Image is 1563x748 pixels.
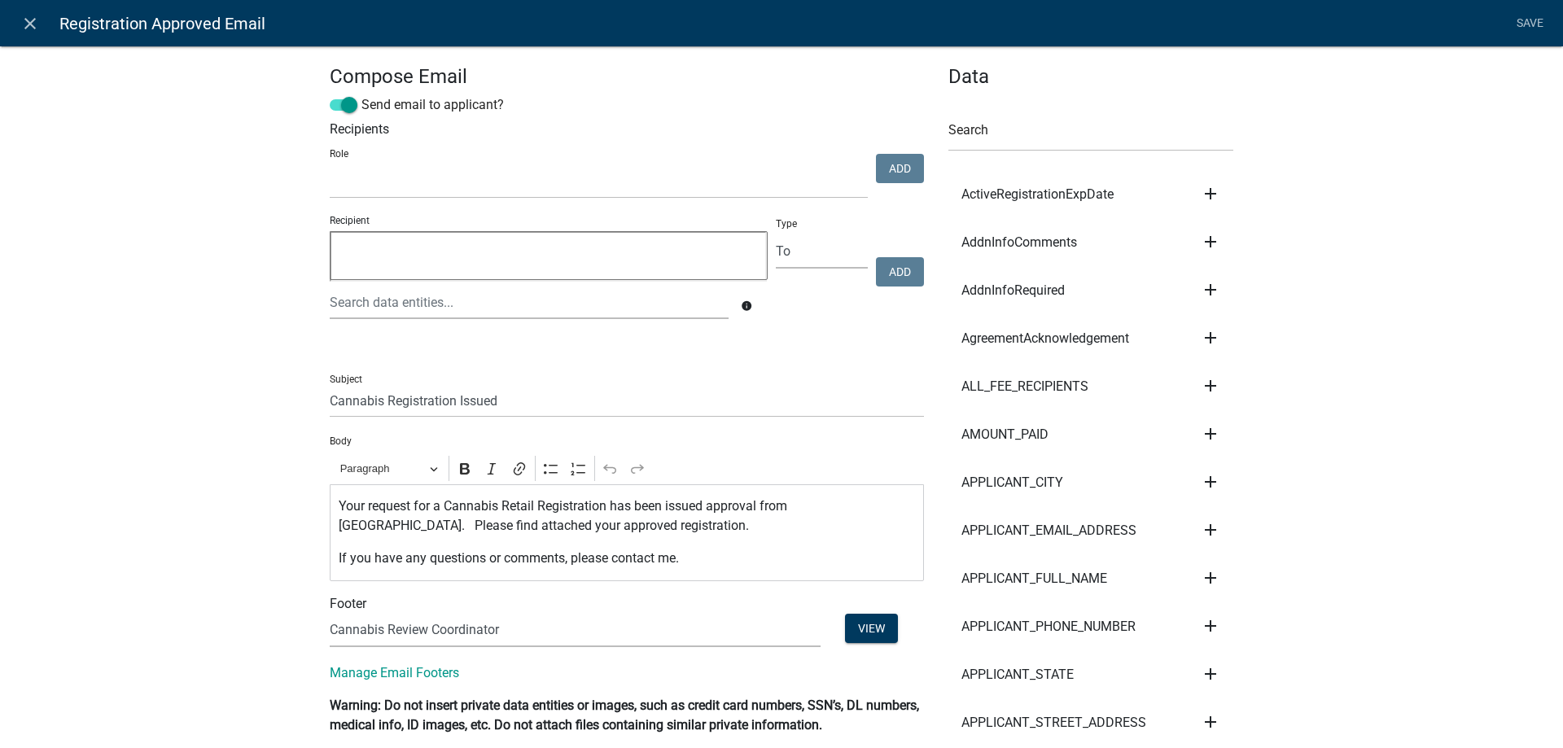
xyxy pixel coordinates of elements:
label: Body [330,436,352,446]
i: add [1201,184,1220,203]
span: AMOUNT_PAID [961,428,1049,441]
i: add [1201,616,1220,636]
input: Search data entities... [330,286,729,319]
h6: Recipients [330,121,924,137]
button: Add [876,257,924,287]
div: Editor toolbar [330,453,924,483]
i: add [1201,280,1220,300]
p: Warning: Do not insert private data entities or images, such as credit card numbers, SSN’s, DL nu... [330,696,924,735]
span: APPLICANT_CITY [961,476,1063,489]
i: info [741,300,752,312]
p: Your request for a Cannabis Retail Registration has been issued approval from [GEOGRAPHIC_DATA]. ... [339,496,916,536]
i: close [20,14,40,33]
i: add [1201,376,1220,396]
a: Save [1509,8,1550,39]
i: add [1201,232,1220,252]
span: AgreementAcknowledgement [961,332,1129,345]
div: Editor editing area: main. Press Alt+0 for help. [330,484,924,581]
i: add [1201,520,1220,540]
span: APPLICANT_EMAIL_ADDRESS [961,524,1136,537]
i: add [1201,568,1220,588]
label: Send email to applicant? [330,95,504,115]
span: APPLICANT_FULL_NAME [961,572,1107,585]
span: ALL_FEE_RECIPIENTS [961,380,1088,393]
button: Add [876,154,924,183]
span: APPLICANT_STREET_ADDRESS [961,716,1146,729]
div: Footer [317,594,936,614]
p: Recipient [330,213,768,228]
span: APPLICANT_PHONE_NUMBER [961,620,1136,633]
span: AddnInfoRequired [961,284,1065,297]
span: Paragraph [340,459,425,479]
span: ActiveRegistrationExpDate [961,188,1114,201]
i: add [1201,664,1220,684]
i: add [1201,712,1220,732]
a: Manage Email Footers [330,665,459,680]
span: AddnInfoComments [961,236,1077,249]
span: Registration Approved Email [59,7,265,40]
label: Type [776,219,797,229]
h4: Compose Email [330,65,924,89]
i: add [1201,472,1220,492]
label: Role [330,149,348,159]
i: add [1201,328,1220,348]
h4: Data [948,65,1233,89]
button: Paragraph, Heading [333,456,445,481]
button: View [845,614,898,643]
span: APPLICANT_STATE [961,668,1074,681]
i: add [1201,424,1220,444]
p: If you have any questions or comments, please contact me. [339,549,916,568]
